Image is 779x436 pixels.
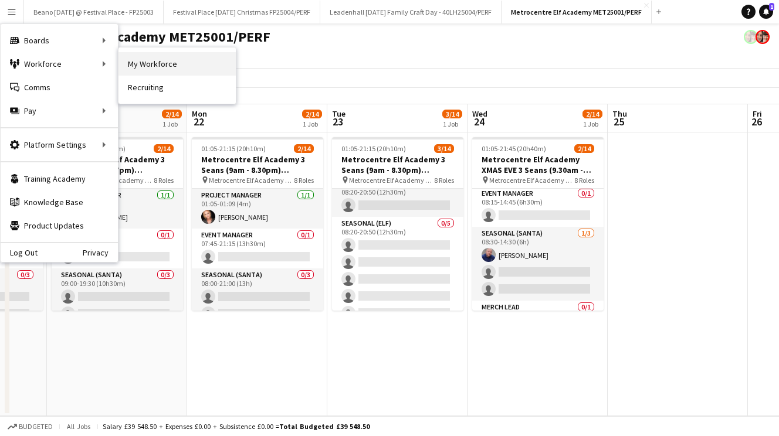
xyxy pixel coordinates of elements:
[294,176,314,185] span: 8 Roles
[192,229,323,268] app-card-role: Event Manager0/107:45-21:15 (13h30m)
[192,189,323,229] app-card-role: Project Manager1/101:05-01:09 (4m)[PERSON_NAME]
[341,144,406,153] span: 01:05-21:15 (20h10m)
[472,227,604,301] app-card-role: Seasonal (Santa)1/308:30-14:30 (6h)[PERSON_NAME]
[302,110,322,118] span: 2/14
[756,30,770,44] app-user-avatar: Performer Department
[1,99,118,122] div: Pay
[472,108,487,119] span: Wed
[9,28,270,46] h1: Metrocentre Elf Academy MET25001/PERF
[209,176,294,185] span: Metrocentre Elf Academy MET25001/PERF
[769,3,774,11] span: 1
[472,301,604,340] app-card-role: Merch Lead0/1
[1,29,118,52] div: Boards
[190,115,207,128] span: 22
[470,115,487,128] span: 24
[162,120,181,128] div: 1 Job
[320,1,502,23] button: Leadenhall [DATE] Family Craft Day - 40LH25004/PERF
[349,176,434,185] span: Metrocentre Elf Academy MET25001/PERF
[482,144,546,153] span: 01:05-21:45 (20h40m)
[1,248,38,257] a: Log Out
[472,154,604,175] h3: Metrocentre Elf Academy XMAS EVE 3 Seans (9.30am - 2pm) MET25001/PERF
[1,76,118,99] a: Comms
[1,190,118,214] a: Knowledge Base
[434,144,454,153] span: 3/14
[1,52,118,76] div: Workforce
[332,154,463,175] h3: Metrocentre Elf Academy 3 Seans (9am - 8.30pm) MET25001/PERF
[154,176,174,185] span: 8 Roles
[332,217,463,325] app-card-role: Seasonal (Elf)0/508:20-20:50 (12h30m)
[118,76,236,99] a: Recruiting
[753,108,762,119] span: Fri
[65,422,93,431] span: All jobs
[330,115,346,128] span: 23
[83,248,118,257] a: Privacy
[759,5,773,19] a: 1
[751,115,762,128] span: 26
[489,176,574,185] span: Metrocentre Elf Academy MET25001/PERF
[19,423,53,431] span: Budgeted
[192,268,323,342] app-card-role: Seasonal (Santa)0/308:00-21:00 (13h)
[472,137,604,311] app-job-card: 01:05-21:45 (20h40m)2/14Metrocentre Elf Academy XMAS EVE 3 Seans (9.30am - 2pm) MET25001/PERF Met...
[52,268,183,342] app-card-role: Seasonal (Santa)0/309:00-19:30 (10h30m)
[24,1,164,23] button: Beano [DATE] @ Festival Place - FP25003
[442,110,462,118] span: 3/14
[201,144,266,153] span: 01:05-21:15 (20h10m)
[443,120,462,128] div: 1 Job
[574,176,594,185] span: 8 Roles
[294,144,314,153] span: 2/14
[744,30,758,44] app-user-avatar: Performer Department
[303,120,321,128] div: 1 Job
[434,176,454,185] span: 8 Roles
[192,137,323,311] app-job-card: 01:05-21:15 (20h10m)2/14Metrocentre Elf Academy 3 Seans (9am - 8.30pm) MET25001/PERF Metrocentre ...
[162,110,182,118] span: 2/14
[118,52,236,76] a: My Workforce
[103,422,370,431] div: Salary £39 548.50 + Expenses £0.00 + Subsistence £0.00 =
[192,154,323,175] h3: Metrocentre Elf Academy 3 Seans (9am - 8.30pm) MET25001/PERF
[332,108,346,119] span: Tue
[6,420,55,433] button: Budgeted
[154,144,174,153] span: 2/14
[1,214,118,237] a: Product Updates
[502,1,652,23] button: Metrocentre Elf Academy MET25001/PERF
[332,137,463,311] app-job-card: 01:05-21:15 (20h10m)3/14Metrocentre Elf Academy 3 Seans (9am - 8.30pm) MET25001/PERF Metrocentre ...
[583,120,602,128] div: 1 Job
[611,115,627,128] span: 25
[1,167,118,190] a: Training Academy
[192,108,207,119] span: Mon
[1,133,118,156] div: Platform Settings
[612,108,627,119] span: Thu
[574,144,594,153] span: 2/14
[164,1,320,23] button: Festival Place [DATE] Christmas FP25004/PERF
[279,422,370,431] span: Total Budgeted £39 548.50
[332,177,463,217] app-card-role: FoH Reception0/108:20-20:50 (12h30m)
[472,187,604,227] app-card-role: Event Manager0/108:15-14:45 (6h30m)
[582,110,602,118] span: 2/14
